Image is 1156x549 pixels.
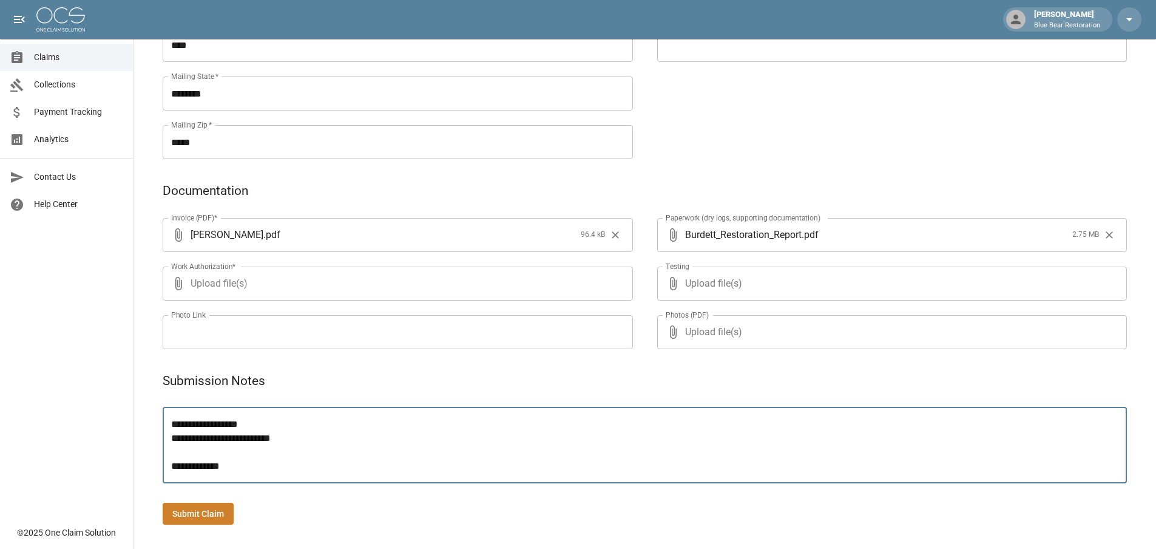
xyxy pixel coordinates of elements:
[666,261,689,271] label: Testing
[171,310,206,320] label: Photo Link
[163,503,234,525] button: Submit Claim
[191,228,263,242] span: [PERSON_NAME]
[34,78,123,91] span: Collections
[191,267,600,301] span: Upload file(s)
[17,527,116,539] div: © 2025 One Claim Solution
[171,261,236,271] label: Work Authorization*
[171,120,212,130] label: Mailing Zip
[581,229,605,241] span: 96.4 kB
[34,106,123,118] span: Payment Tracking
[34,171,123,183] span: Contact Us
[34,51,123,64] span: Claims
[171,213,218,223] label: Invoice (PDF)*
[685,315,1095,349] span: Upload file(s)
[1029,9,1105,30] div: [PERSON_NAME]
[666,213,820,223] label: Paperwork (dry logs, supporting documentation)
[1034,21,1100,31] p: Blue Bear Restoration
[666,310,709,320] label: Photos (PDF)
[36,7,85,32] img: ocs-logo-white-transparent.png
[685,228,802,242] span: Burdett_Restoration_Report
[34,133,123,146] span: Analytics
[685,267,1095,301] span: Upload file(s)
[34,198,123,211] span: Help Center
[802,228,819,242] span: . pdf
[606,226,624,244] button: Clear
[7,7,32,32] button: open drawer
[1072,229,1099,241] span: 2.75 MB
[263,228,280,242] span: . pdf
[171,71,218,81] label: Mailing State
[1100,226,1118,244] button: Clear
